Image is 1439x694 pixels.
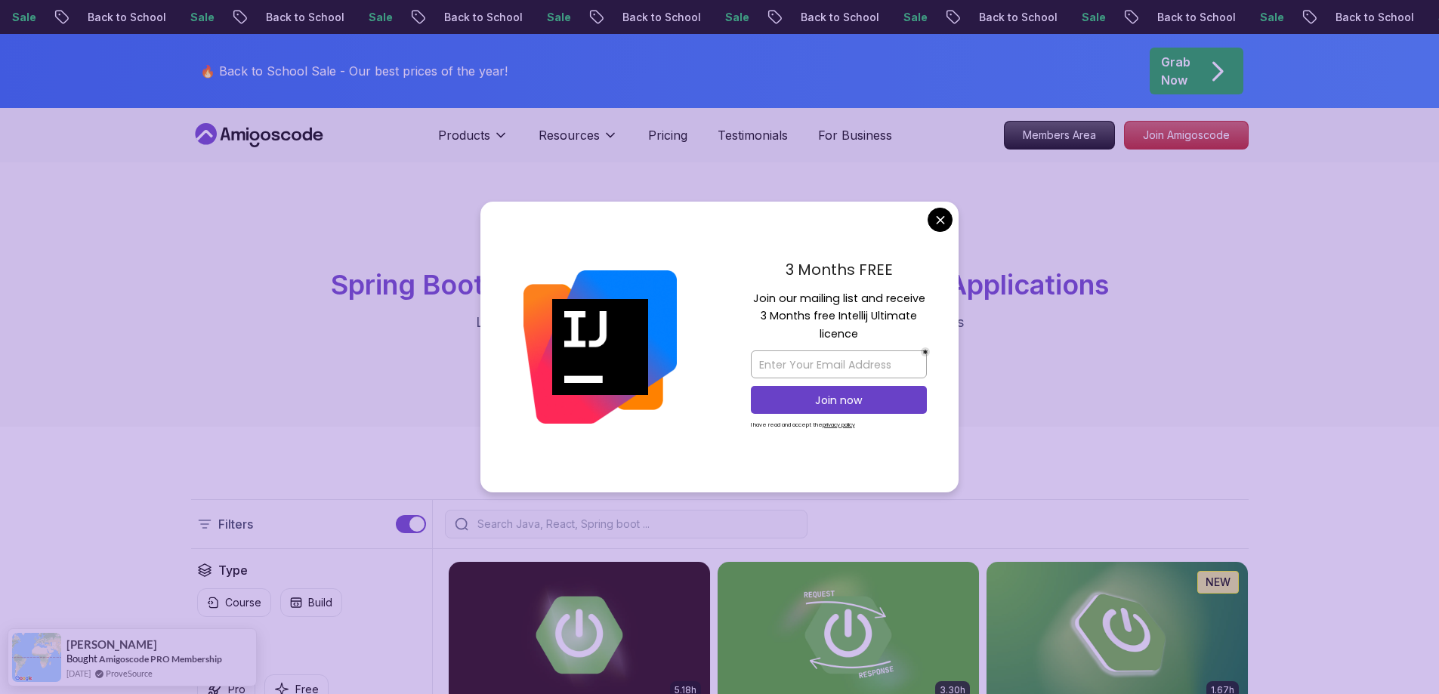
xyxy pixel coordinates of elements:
p: Back to School [409,10,512,25]
span: [PERSON_NAME] [66,638,157,651]
a: ProveSource [106,667,153,680]
button: Build [280,588,342,617]
p: Grab Now [1161,53,1190,89]
button: Course [197,588,271,617]
p: Back to School [1301,10,1403,25]
p: Members Area [1005,122,1114,149]
img: provesource social proof notification image [12,633,61,682]
p: Back to School [944,10,1047,25]
p: Sale [512,10,560,25]
a: Join Amigoscode [1124,121,1249,150]
p: Back to School [588,10,690,25]
p: Back to School [1122,10,1225,25]
p: NEW [1206,575,1231,590]
button: Resources [539,126,618,156]
p: Sale [869,10,917,25]
p: Sale [156,10,204,25]
p: Sale [1225,10,1274,25]
p: Sale [690,10,739,25]
span: [DATE] [66,667,91,680]
span: Spring Boot Courses for Building Scalable Java Applications [331,268,1109,301]
p: Back to School [766,10,869,25]
p: Course [225,595,261,610]
a: Members Area [1004,121,1115,150]
p: Products [438,126,490,144]
p: Back to School [53,10,156,25]
a: Pricing [648,126,687,144]
p: Join Amigoscode [1125,122,1248,149]
p: 🔥 Back to School Sale - Our best prices of the year! [200,62,508,80]
p: Filters [218,515,253,533]
p: Learn to build production-grade Java applications using Spring Boot. Includes REST APIs, database... [466,312,974,354]
a: Testimonials [718,126,788,144]
p: Sale [334,10,382,25]
p: Sale [1047,10,1095,25]
input: Search Java, React, Spring boot ... [474,517,798,532]
p: Resources [539,126,600,144]
p: Back to School [231,10,334,25]
a: For Business [818,126,892,144]
button: Products [438,126,508,156]
a: Amigoscode PRO Membership [99,652,222,665]
p: Build [308,595,332,610]
span: Bought [66,652,97,665]
h2: Type [218,561,248,579]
